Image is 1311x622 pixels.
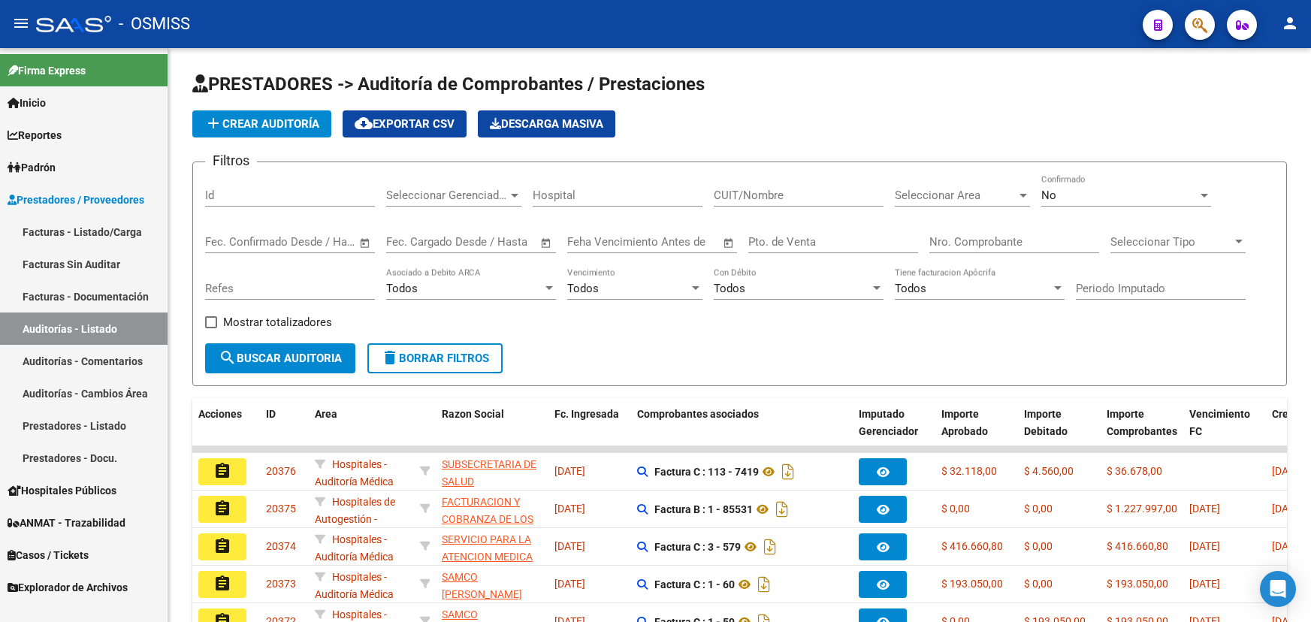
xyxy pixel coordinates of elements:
span: [DATE] [554,578,585,590]
span: Todos [895,282,926,295]
input: Fecha inicio [386,235,447,249]
mat-icon: assignment [213,462,231,480]
button: Descarga Masiva [478,110,615,137]
datatable-header-cell: Importe Comprobantes [1101,398,1183,464]
span: Todos [386,282,418,295]
span: Creado [1272,408,1306,420]
span: 20376 [266,465,296,477]
mat-icon: cloud_download [355,114,373,132]
span: Borrar Filtros [381,352,489,365]
span: $ 193.050,00 [941,578,1003,590]
span: 20374 [266,540,296,552]
span: Importe Aprobado [941,408,988,437]
span: [DATE] [1189,578,1220,590]
span: Casos / Tickets [8,547,89,563]
span: Importe Debitado [1024,408,1068,437]
button: Borrar Filtros [367,343,503,373]
span: $ 0,00 [1024,503,1053,515]
span: Padrón [8,159,56,176]
span: Vencimiento FC [1189,408,1250,437]
span: $ 32.118,00 [941,465,997,477]
i: Descargar documento [754,572,774,596]
span: SAMCO [PERSON_NAME] [442,571,522,600]
datatable-header-cell: Fc. Ingresada [548,398,631,464]
span: Hospitales - Auditoría Médica [315,458,394,488]
span: ANMAT - Trazabilidad [8,515,125,531]
mat-icon: menu [12,14,30,32]
span: Inicio [8,95,46,111]
span: [DATE] [554,465,585,477]
i: Descargar documento [778,460,798,484]
span: Exportar CSV [355,117,455,131]
datatable-header-cell: ID [260,398,309,464]
span: PRESTADORES -> Auditoría de Comprobantes / Prestaciones [192,74,705,95]
mat-icon: assignment [213,537,231,555]
span: $ 1.227.997,00 [1107,503,1177,515]
datatable-header-cell: Comprobantes asociados [631,398,853,464]
span: 20375 [266,503,296,515]
span: Hospitales de Autogestión - Afiliaciones [315,496,395,542]
span: Hospitales - Auditoría Médica [315,571,394,600]
span: $ 193.050,00 [1107,578,1168,590]
span: $ 0,00 [1024,540,1053,552]
span: Todos [714,282,745,295]
span: [DATE] [1272,540,1303,552]
button: Crear Auditoría [192,110,331,137]
span: Seleccionar Tipo [1110,235,1232,249]
div: - 30675068441 [442,456,542,488]
span: [DATE] [554,503,585,515]
span: SUBSECRETARIA DE SALUD [442,458,536,488]
span: Crear Auditoría [204,117,319,131]
span: Area [315,408,337,420]
strong: Factura C : 1 - 60 [654,578,735,590]
span: $ 416.660,80 [1107,540,1168,552]
button: Open calendar [357,234,374,252]
span: - OSMISS [119,8,190,41]
span: Descarga Masiva [490,117,603,131]
span: Importe Comprobantes [1107,408,1177,437]
button: Buscar Auditoria [205,343,355,373]
span: $ 36.678,00 [1107,465,1162,477]
span: Comprobantes asociados [637,408,759,420]
button: Exportar CSV [343,110,467,137]
i: Descargar documento [772,497,792,521]
datatable-header-cell: Imputado Gerenciador [853,398,935,464]
app-download-masive: Descarga masiva de comprobantes (adjuntos) [478,110,615,137]
span: Todos [567,282,599,295]
span: $ 0,00 [1024,578,1053,590]
div: - 30674963102 [442,531,542,563]
strong: Factura C : 3 - 579 [654,541,741,553]
button: Open calendar [720,234,738,252]
span: [DATE] [1272,465,1303,477]
datatable-header-cell: Razon Social [436,398,548,464]
mat-icon: add [204,114,222,132]
span: FACTURACION Y COBRANZA DE LOS EFECTORES PUBLICOS S.E. [442,496,533,559]
span: Reportes [8,127,62,143]
span: No [1041,189,1056,202]
h3: Filtros [205,150,257,171]
strong: Factura B : 1 - 85531 [654,503,753,515]
span: [DATE] [1272,503,1303,515]
datatable-header-cell: Area [309,398,414,464]
span: $ 416.660,80 [941,540,1003,552]
span: Hospitales Públicos [8,482,116,499]
mat-icon: assignment [213,500,231,518]
span: ID [266,408,276,420]
button: Open calendar [538,234,555,252]
input: Fecha inicio [205,235,266,249]
span: Acciones [198,408,242,420]
span: $ 4.560,00 [1024,465,1074,477]
span: $ 0,00 [941,503,970,515]
span: Hospitales - Auditoría Médica [315,533,394,563]
datatable-header-cell: Importe Debitado [1018,398,1101,464]
span: Imputado Gerenciador [859,408,918,437]
span: Razon Social [442,408,504,420]
span: Prestadores / Proveedores [8,192,144,208]
span: Fc. Ingresada [554,408,619,420]
span: [DATE] [1189,540,1220,552]
div: Open Intercom Messenger [1260,571,1296,607]
span: Buscar Auditoria [219,352,342,365]
mat-icon: person [1281,14,1299,32]
div: - 30715497456 [442,494,542,525]
datatable-header-cell: Vencimiento FC [1183,398,1266,464]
